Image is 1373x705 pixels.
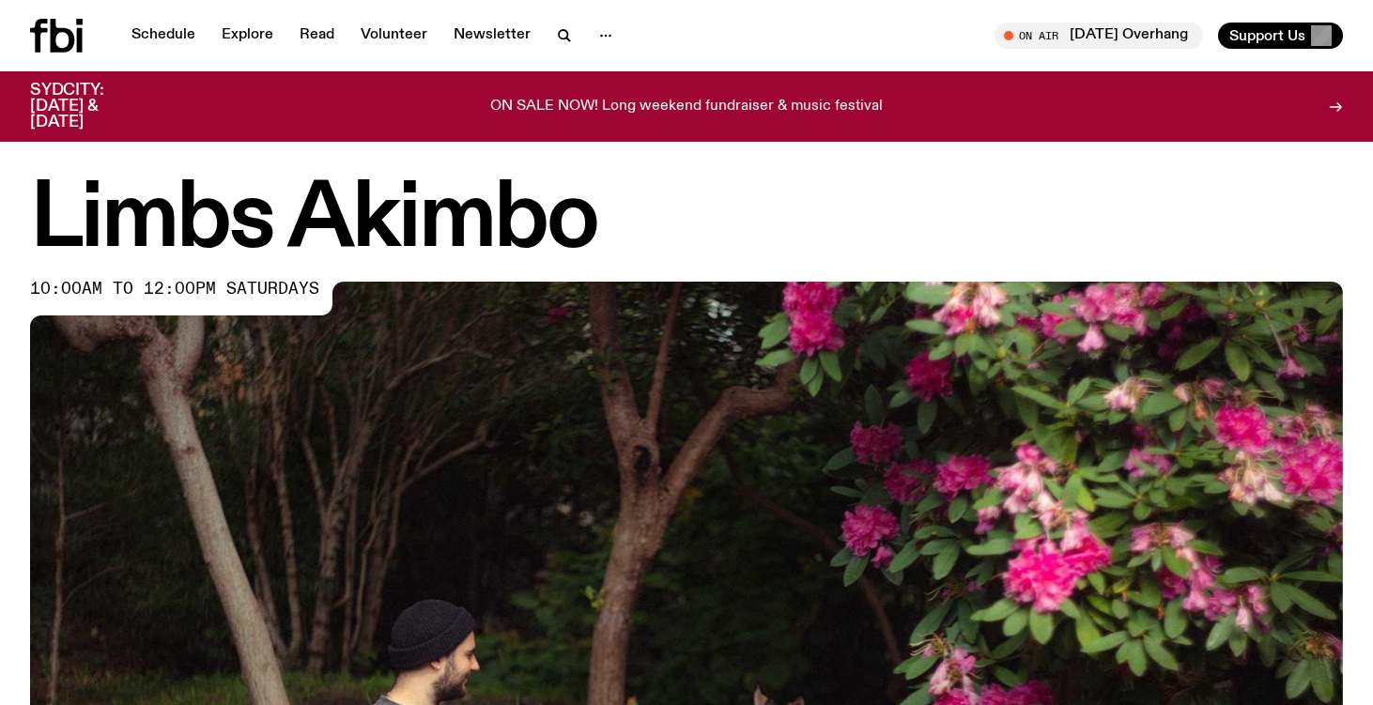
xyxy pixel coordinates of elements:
[1218,23,1343,49] button: Support Us
[442,23,542,49] a: Newsletter
[349,23,439,49] a: Volunteer
[120,23,207,49] a: Schedule
[1229,27,1305,44] span: Support Us
[30,83,150,130] h3: SYDCITY: [DATE] & [DATE]
[995,23,1203,49] button: On Air[DATE] Overhang
[30,178,1343,263] h1: Limbs Akimbo
[490,99,883,115] p: ON SALE NOW! Long weekend fundraiser & music festival
[30,282,319,297] span: 10:00am to 12:00pm saturdays
[210,23,285,49] a: Explore
[288,23,346,49] a: Read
